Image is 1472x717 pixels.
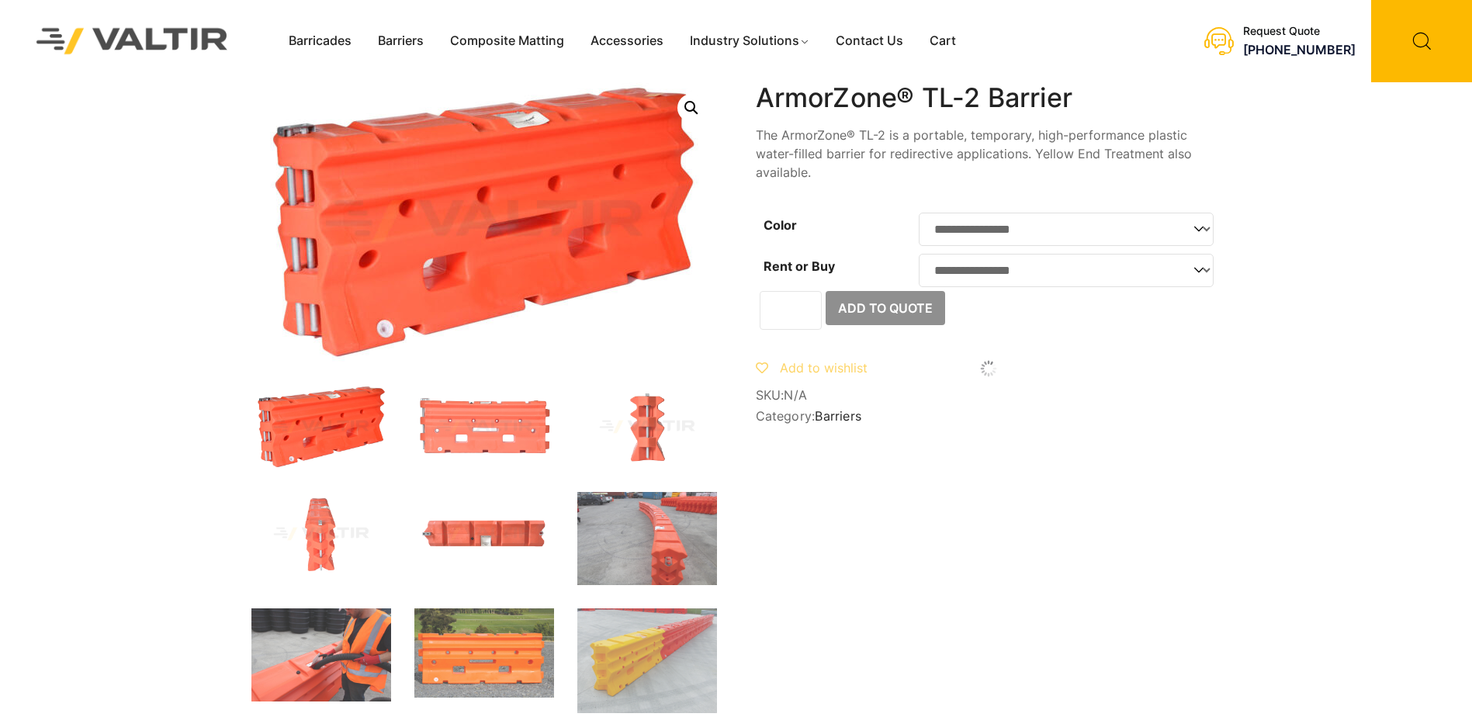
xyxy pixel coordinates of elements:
a: Accessories [577,29,677,53]
a: Barriers [365,29,437,53]
a: Barriers [815,408,861,424]
img: Valtir Rentals [16,8,248,74]
button: Add to Quote [826,291,945,325]
img: ArmorZone_Org_3Q.jpg [251,385,391,469]
h1: ArmorZone® TL-2 Barrier [756,82,1221,114]
a: Barricades [275,29,365,53]
img: IMG_8185-scaled-1.jpg [251,608,391,701]
img: CIMG8790-2-scaled-1.jpg [577,608,717,713]
label: Color [764,217,797,233]
img: Armorzone_Org_x1.jpg [251,492,391,576]
a: Composite Matting [437,29,577,53]
img: ArmorZone-main-image-scaled-1.jpg [414,608,554,698]
span: Category: [756,409,1221,424]
p: The ArmorZone® TL-2 is a portable, temporary, high-performance plastic water-filled barrier for r... [756,126,1221,182]
img: Armorzone_Org_Top.jpg [414,492,554,576]
a: Industry Solutions [677,29,823,53]
a: [PHONE_NUMBER] [1243,42,1356,57]
label: Rent or Buy [764,258,835,274]
input: Product quantity [760,291,822,330]
span: SKU: [756,388,1221,403]
img: Armorzone_Org_Front.jpg [414,385,554,469]
div: Request Quote [1243,25,1356,38]
img: Armorzone_Org_Side.jpg [577,385,717,469]
a: Contact Us [823,29,916,53]
a: Cart [916,29,969,53]
span: N/A [784,387,807,403]
img: IMG_8193-scaled-1.jpg [577,492,717,585]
